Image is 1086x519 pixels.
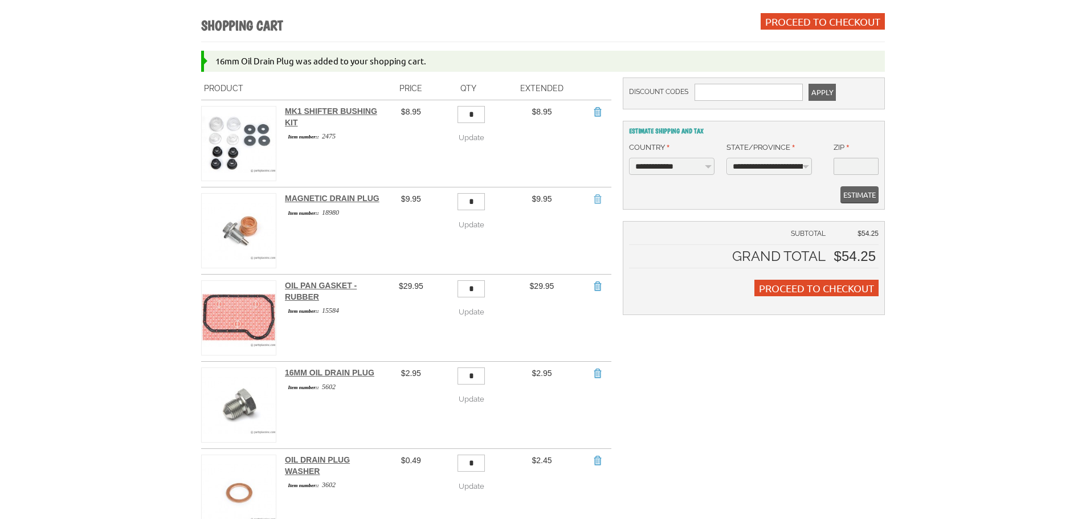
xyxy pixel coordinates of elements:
span: Item number:: [285,209,322,217]
h1: Shopping Cart [201,17,283,35]
span: $29.95 [399,281,423,291]
td: Subtotal [629,227,831,245]
label: State/Province [726,142,795,153]
span: Update [459,220,484,229]
label: Discount Codes [629,84,689,100]
span: $2.95 [401,369,421,378]
img: Magnetic Drain Plug [202,194,276,268]
span: $2.45 [532,456,552,465]
div: 5602 [285,382,383,392]
img: MK1 Shifter Bushing Kit [202,107,276,181]
span: Item number:: [285,307,322,315]
th: Extended [501,77,583,100]
th: Qty [436,77,501,100]
a: Remove Item [591,455,603,466]
span: Proceed to Checkout [765,15,880,27]
button: Apply [809,84,836,101]
label: Country [629,142,669,153]
span: Update [459,133,484,142]
button: Proceed to Checkout [754,280,879,296]
strong: Grand Total [732,248,826,264]
a: Remove Item [591,280,603,292]
span: Item number:: [285,383,322,391]
span: Product [204,84,243,93]
span: $2.95 [532,369,552,378]
a: MK1 Shifter Bushing Kit [285,107,377,127]
span: Update [459,482,484,491]
span: Item number:: [285,133,322,141]
div: 3602 [285,480,383,490]
img: Oil Pan Gasket - Rubber [202,281,276,355]
span: $9.95 [401,194,421,203]
span: Estimate [843,186,876,203]
button: Proceed to Checkout [761,13,885,30]
img: 16mm Oil Drain Plug [202,368,276,442]
span: Price [399,84,422,93]
a: 16mm Oil Drain Plug [285,368,374,377]
span: Update [459,395,484,403]
a: Magnetic Drain Plug [285,194,379,203]
button: Estimate [840,186,879,203]
span: $0.49 [401,456,421,465]
span: $8.95 [401,107,421,116]
a: Remove Item [591,106,603,117]
span: $8.95 [532,107,552,116]
label: Zip [834,142,849,153]
span: Item number:: [285,481,322,489]
a: Remove Item [591,367,603,379]
div: 18980 [285,207,383,218]
a: Remove Item [591,193,603,205]
span: 16mm Oil Drain Plug was added to your shopping cart. [215,55,426,66]
div: 15584 [285,305,383,316]
a: Oil Pan Gasket - Rubber [285,281,357,301]
span: Apply [811,84,833,101]
span: $29.95 [530,281,554,291]
span: $54.25 [834,248,876,264]
a: Oil Drain Plug Washer [285,455,350,476]
span: Proceed to Checkout [759,282,874,294]
span: $9.95 [532,194,552,203]
div: 2475 [285,131,383,141]
span: Update [459,308,484,316]
span: $54.25 [858,230,879,238]
h2: Estimate Shipping and Tax [629,127,879,135]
